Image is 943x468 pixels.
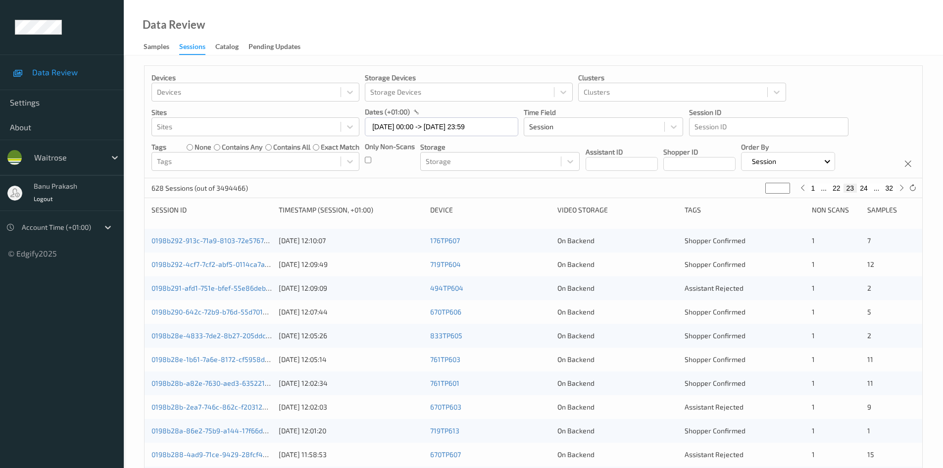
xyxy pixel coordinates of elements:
p: Order By [741,142,836,152]
div: [DATE] 12:09:49 [279,260,423,269]
div: On Backend [557,426,678,436]
span: Assistant Rejected [685,284,744,292]
a: 833TP605 [430,331,462,340]
span: 1 [867,426,870,435]
span: 1 [812,236,815,245]
a: 761TP603 [430,355,460,364]
span: 1 [812,260,815,268]
span: Assistant Rejected [685,403,744,411]
div: Tags [685,205,805,215]
span: 15 [867,450,874,459]
p: Clusters [578,73,786,83]
span: 12 [867,260,874,268]
span: 5 [867,308,871,316]
span: 1 [812,284,815,292]
div: On Backend [557,283,678,293]
div: Pending Updates [248,42,300,54]
div: Non Scans [812,205,860,215]
p: 628 Sessions (out of 3494466) [151,183,248,193]
div: [DATE] 12:02:34 [279,378,423,388]
button: 23 [844,184,857,193]
a: Catalog [215,40,248,54]
span: 2 [867,284,871,292]
span: 1 [812,331,815,340]
p: dates (+01:00) [365,107,410,117]
a: 0198b28a-86e2-75b9-a144-17f66da91ca5 [151,426,285,435]
span: Assistant Rejected [685,450,744,459]
div: On Backend [557,355,678,364]
a: 176TP607 [430,236,460,245]
div: On Backend [557,236,678,246]
label: none [195,142,211,152]
p: Assistant ID [586,147,658,157]
div: Sessions [179,42,205,55]
span: Shopper Confirmed [685,355,745,364]
p: Only Non-Scans [365,142,415,152]
a: 0198b28b-a82e-7630-aed3-635221dc5c88 [151,379,289,387]
div: [DATE] 12:09:09 [279,283,423,293]
button: 32 [882,184,896,193]
p: Session [748,156,780,166]
a: 719TP604 [430,260,461,268]
span: 9 [867,403,871,411]
div: Data Review [143,20,205,30]
div: [DATE] 12:05:14 [279,355,423,364]
a: 670TP607 [430,450,461,459]
span: 1 [812,355,815,364]
p: Session ID [689,107,848,117]
div: On Backend [557,260,678,269]
span: Shopper Confirmed [685,426,745,435]
p: Shopper ID [663,147,736,157]
a: 670TP603 [430,403,461,411]
a: Pending Updates [248,40,310,54]
span: 1 [812,450,815,459]
a: 719TP613 [430,426,459,435]
span: 1 [812,426,815,435]
div: [DATE] 12:02:03 [279,402,423,412]
button: ... [818,184,830,193]
p: Time Field [524,107,683,117]
a: 0198b292-4cf7-7cf2-abf5-0114ca7a5c0b [151,260,280,268]
button: ... [871,184,883,193]
a: 0198b288-4ad9-71ce-9429-28fcf4958231 [151,450,286,459]
div: Timestamp (Session, +01:00) [279,205,423,215]
button: 1 [808,184,818,193]
p: Devices [151,73,359,83]
span: 1 [812,308,815,316]
p: Tags [151,142,166,152]
p: Storage [420,142,580,152]
a: 670TP606 [430,308,461,316]
a: Samples [144,40,179,54]
span: 1 [812,403,815,411]
div: Video Storage [557,205,678,215]
span: Shopper Confirmed [685,260,745,268]
span: Shopper Confirmed [685,331,745,340]
a: 0198b292-913c-71a9-8103-72e57671d24d [151,236,283,245]
button: 22 [830,184,844,193]
label: contains all [273,142,310,152]
div: [DATE] 12:05:26 [279,331,423,341]
div: Device [430,205,550,215]
span: 11 [867,379,873,387]
span: 1 [812,379,815,387]
span: 11 [867,355,873,364]
div: On Backend [557,378,678,388]
span: Shopper Confirmed [685,379,745,387]
div: [DATE] 12:01:20 [279,426,423,436]
p: Sites [151,107,359,117]
label: contains any [222,142,262,152]
p: Storage Devices [365,73,573,83]
label: exact match [321,142,359,152]
span: 2 [867,331,871,340]
a: 494TP604 [430,284,463,292]
a: 0198b28e-4833-7de2-8b27-205ddca2df30 [151,331,288,340]
a: 0198b291-afd1-751e-bfef-55e86debe664 [151,284,282,292]
a: Sessions [179,40,215,55]
a: 0198b28b-2ea7-746c-862c-f20312490820 [151,403,287,411]
div: On Backend [557,450,678,460]
div: On Backend [557,402,678,412]
span: Shopper Confirmed [685,308,745,316]
div: On Backend [557,307,678,317]
div: Samples [144,42,169,54]
a: 0198b290-642c-72b9-b76d-55d701793e59 [151,308,286,316]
